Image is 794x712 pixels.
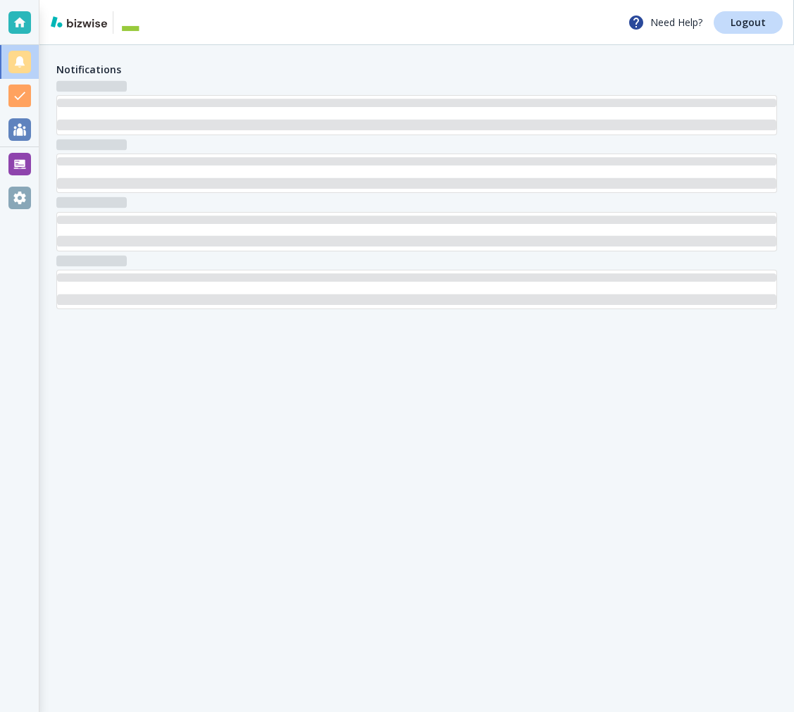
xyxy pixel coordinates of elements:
[56,62,121,77] h4: Notifications
[731,18,766,27] p: Logout
[119,11,195,34] img: MoyerCo Construction
[714,11,783,34] a: Logout
[628,14,702,31] p: Need Help?
[51,16,107,27] img: bizwise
